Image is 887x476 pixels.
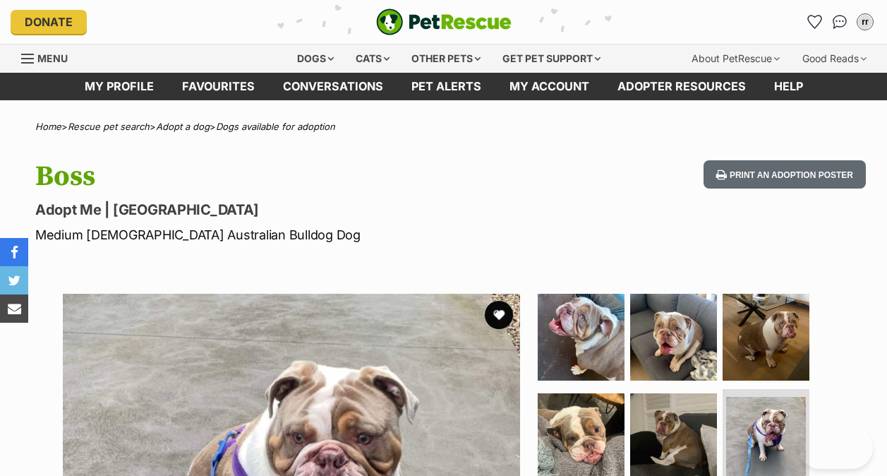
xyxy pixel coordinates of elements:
a: Favourites [803,11,826,33]
ul: Account quick links [803,11,876,33]
img: Photo of Boss [538,294,624,381]
div: About PetRescue [682,44,790,73]
button: My account [854,11,876,33]
img: Photo of Boss [630,294,717,381]
a: Help [760,73,817,100]
div: Get pet support [493,44,610,73]
a: Adopt a dog [156,121,210,132]
a: Adopter resources [603,73,760,100]
a: Home [35,121,61,132]
a: Favourites [168,73,269,100]
button: Print an adoption poster [704,160,866,189]
a: PetRescue [376,8,512,35]
a: My profile [71,73,168,100]
a: conversations [269,73,397,100]
span: Menu [37,52,68,64]
div: Other pets [402,44,490,73]
a: Dogs available for adoption [216,121,335,132]
div: Cats [346,44,399,73]
a: Donate [11,10,87,34]
p: Medium [DEMOGRAPHIC_DATA] Australian Bulldog Dog [35,225,542,244]
a: Menu [21,44,78,70]
img: Photo of Boss [723,294,809,381]
a: Pet alerts [397,73,495,100]
div: rr [858,15,872,29]
div: Good Reads [792,44,876,73]
img: chat-41dd97257d64d25036548639549fe6c8038ab92f7586957e7f3b1b290dea8141.svg [833,15,847,29]
p: Adopt Me | [GEOGRAPHIC_DATA] [35,200,542,220]
h1: Boss [35,160,542,193]
a: My account [495,73,603,100]
a: Conversations [828,11,851,33]
div: Dogs [287,44,344,73]
button: favourite [485,301,513,329]
img: logo-e224e6f780fb5917bec1dbf3a21bbac754714ae5b6737aabdf751b685950b380.svg [376,8,512,35]
iframe: Help Scout Beacon - Open [799,427,873,469]
a: Rescue pet search [68,121,150,132]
